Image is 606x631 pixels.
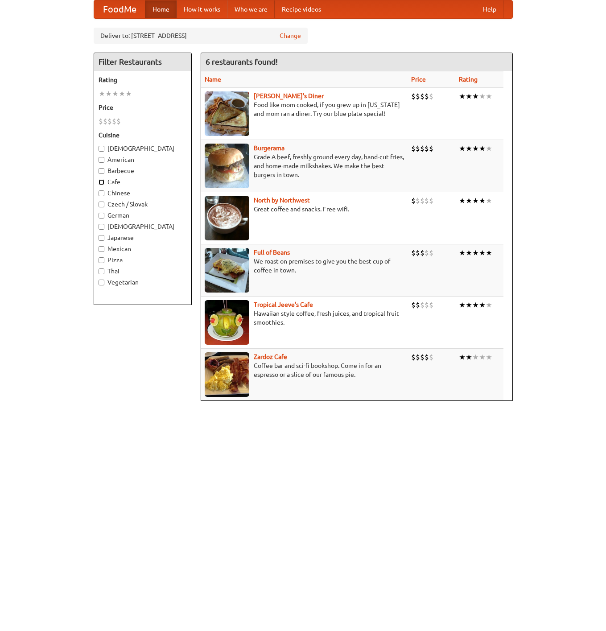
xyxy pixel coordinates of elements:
[177,0,227,18] a: How it works
[466,91,472,101] li: ★
[275,0,328,18] a: Recipe videos
[479,300,486,310] li: ★
[99,189,187,198] label: Chinese
[254,92,324,99] a: [PERSON_NAME]'s Diner
[99,224,104,230] input: [DEMOGRAPHIC_DATA]
[99,213,104,219] input: German
[411,76,426,83] a: Price
[254,144,284,152] a: Burgerama
[254,197,310,204] b: North by Northwest
[99,155,187,164] label: American
[107,116,112,126] li: $
[112,116,116,126] li: $
[99,157,104,163] input: American
[429,300,433,310] li: $
[105,89,112,99] li: ★
[425,300,429,310] li: $
[425,144,429,153] li: $
[486,248,492,258] li: ★
[479,144,486,153] li: ★
[420,144,425,153] li: $
[94,28,308,44] div: Deliver to: [STREET_ADDRESS]
[459,352,466,362] li: ★
[479,352,486,362] li: ★
[99,144,187,153] label: [DEMOGRAPHIC_DATA]
[486,144,492,153] li: ★
[459,248,466,258] li: ★
[205,91,249,136] img: sallys.jpg
[411,196,416,206] li: $
[411,300,416,310] li: $
[116,116,121,126] li: $
[205,196,249,240] img: north.jpg
[486,91,492,101] li: ★
[420,300,425,310] li: $
[205,205,404,214] p: Great coffee and snacks. Free wifi.
[99,166,187,175] label: Barbecue
[420,196,425,206] li: $
[205,309,404,327] p: Hawaiian style coffee, fresh juices, and tropical fruit smoothies.
[472,352,479,362] li: ★
[479,196,486,206] li: ★
[99,267,187,276] label: Thai
[472,300,479,310] li: ★
[205,76,221,83] a: Name
[411,352,416,362] li: $
[99,89,105,99] li: ★
[472,144,479,153] li: ★
[119,89,125,99] li: ★
[420,248,425,258] li: $
[425,248,429,258] li: $
[472,91,479,101] li: ★
[254,301,313,308] a: Tropical Jeeve's Cafe
[94,0,145,18] a: FoodMe
[99,202,104,207] input: Czech / Slovak
[99,256,187,264] label: Pizza
[99,246,104,252] input: Mexican
[205,352,249,397] img: zardoz.jpg
[416,144,420,153] li: $
[254,353,287,360] a: Zardoz Cafe
[416,352,420,362] li: $
[99,280,104,285] input: Vegetarian
[145,0,177,18] a: Home
[466,300,472,310] li: ★
[479,91,486,101] li: ★
[486,300,492,310] li: ★
[416,248,420,258] li: $
[425,196,429,206] li: $
[425,91,429,101] li: $
[416,196,420,206] li: $
[420,91,425,101] li: $
[466,196,472,206] li: ★
[205,100,404,118] p: Food like mom cooked, if you grew up in [US_STATE] and mom ran a diner. Try our blue plate special!
[486,352,492,362] li: ★
[205,248,249,293] img: beans.jpg
[125,89,132,99] li: ★
[99,179,104,185] input: Cafe
[429,91,433,101] li: $
[411,91,416,101] li: $
[99,200,187,209] label: Czech / Slovak
[429,144,433,153] li: $
[459,91,466,101] li: ★
[416,91,420,101] li: $
[479,248,486,258] li: ★
[429,196,433,206] li: $
[99,75,187,84] h5: Rating
[112,89,119,99] li: ★
[99,268,104,274] input: Thai
[99,257,104,263] input: Pizza
[466,144,472,153] li: ★
[416,300,420,310] li: $
[459,300,466,310] li: ★
[99,168,104,174] input: Barbecue
[254,249,290,256] a: Full of Beans
[280,31,301,40] a: Change
[205,300,249,345] img: jeeves.jpg
[466,248,472,258] li: ★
